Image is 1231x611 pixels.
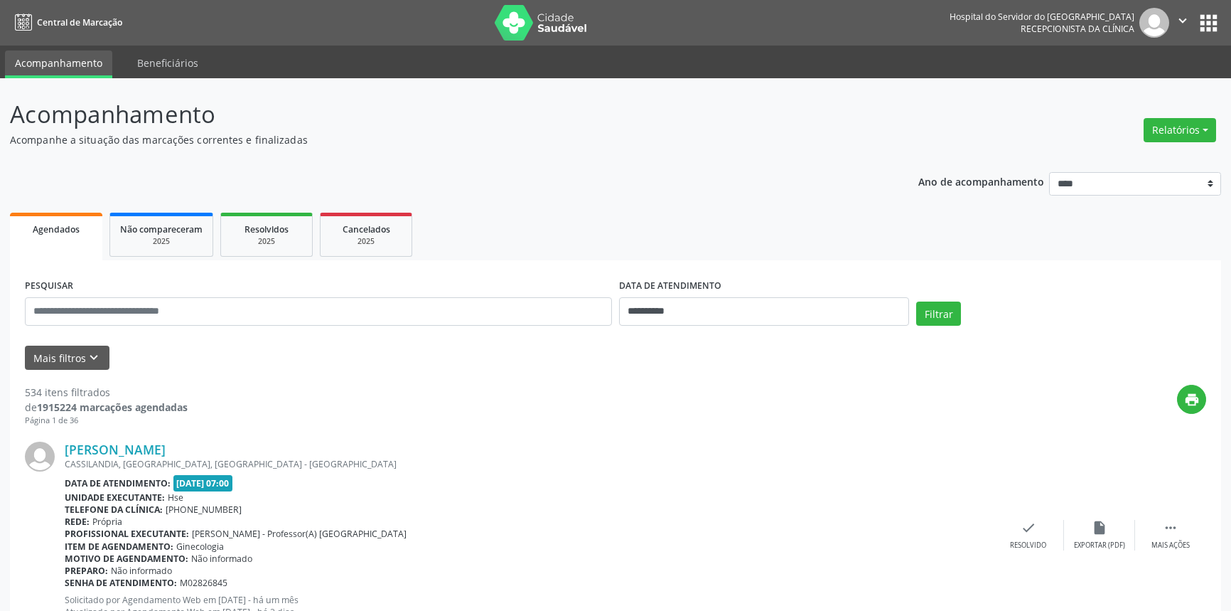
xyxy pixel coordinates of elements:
[1021,23,1134,35] span: Recepcionista da clínica
[1196,11,1221,36] button: apps
[1177,385,1206,414] button: print
[120,223,203,235] span: Não compareceram
[86,350,102,366] i: keyboard_arrow_down
[1010,541,1046,551] div: Resolvido
[10,97,858,132] p: Acompanhamento
[10,11,122,34] a: Central de Marcação
[1074,541,1125,551] div: Exportar (PDF)
[25,415,188,427] div: Página 1 de 36
[65,528,189,540] b: Profissional executante:
[25,442,55,472] img: img
[65,565,108,577] b: Preparo:
[1021,520,1036,536] i: check
[1175,13,1190,28] i: 
[65,477,171,489] b: Data de atendimento:
[918,172,1044,190] p: Ano de acompanhamento
[191,553,252,565] span: Não informado
[65,516,90,528] b: Rede:
[244,223,289,235] span: Resolvidos
[166,504,242,516] span: [PHONE_NUMBER]
[173,475,233,492] span: [DATE] 07:00
[1163,520,1178,536] i: 
[343,223,390,235] span: Cancelados
[127,51,208,75] a: Beneficiários
[37,400,188,414] strong: 1915224 marcações agendadas
[619,275,721,297] label: DATA DE ATENDIMENTO
[5,51,112,78] a: Acompanhamento
[37,16,122,28] span: Central de Marcação
[180,577,227,589] span: M02826845
[65,458,993,470] div: CASSILANDIA, [GEOGRAPHIC_DATA], [GEOGRAPHIC_DATA] - [GEOGRAPHIC_DATA]
[1151,541,1190,551] div: Mais ações
[10,132,858,147] p: Acompanhe a situação das marcações correntes e finalizadas
[1092,520,1107,536] i: insert_drive_file
[65,541,173,553] b: Item de agendamento:
[1144,118,1216,142] button: Relatórios
[192,528,407,540] span: [PERSON_NAME] - Professor(A) [GEOGRAPHIC_DATA]
[25,346,109,371] button: Mais filtroskeyboard_arrow_down
[1184,392,1200,408] i: print
[231,236,302,247] div: 2025
[916,302,961,326] button: Filtrar
[176,541,224,553] span: Ginecologia
[1169,8,1196,38] button: 
[950,11,1134,23] div: Hospital do Servidor do [GEOGRAPHIC_DATA]
[25,275,73,297] label: PESQUISAR
[120,236,203,247] div: 2025
[25,400,188,415] div: de
[65,504,163,516] b: Telefone da clínica:
[330,236,402,247] div: 2025
[168,492,183,504] span: Hse
[65,492,165,504] b: Unidade executante:
[25,385,188,400] div: 534 itens filtrados
[92,516,122,528] span: Própria
[33,223,80,235] span: Agendados
[1139,8,1169,38] img: img
[111,565,172,577] span: Não informado
[65,577,177,589] b: Senha de atendimento:
[65,442,166,457] a: [PERSON_NAME]
[65,553,188,565] b: Motivo de agendamento:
